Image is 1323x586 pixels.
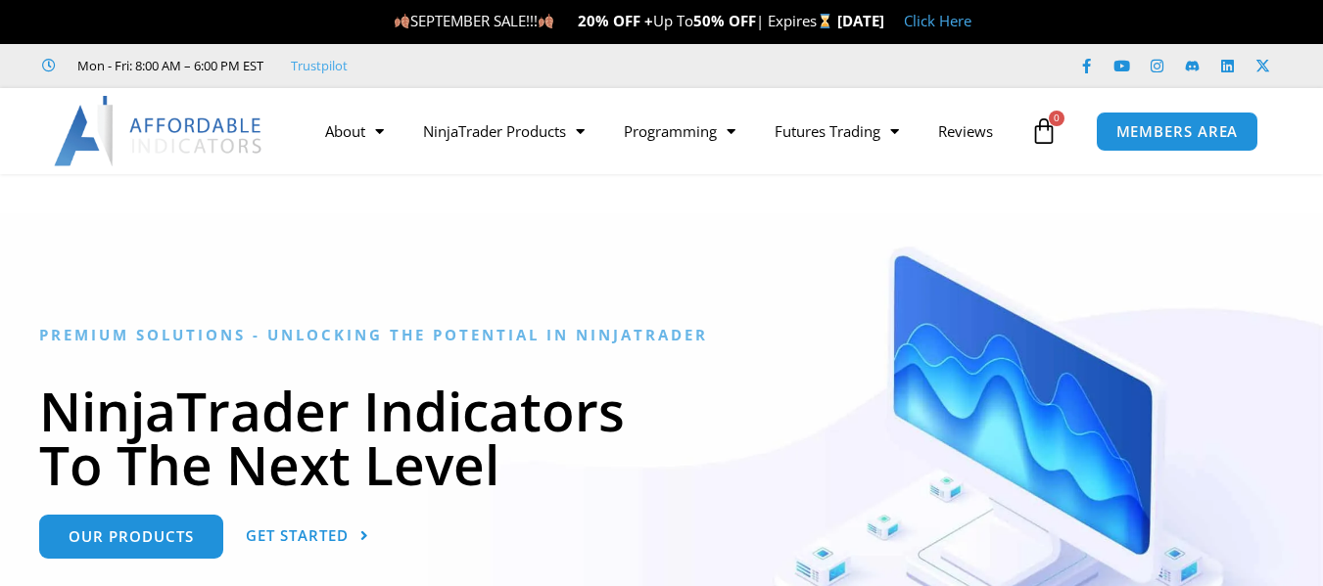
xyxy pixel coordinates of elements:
[693,11,756,30] strong: 50% OFF
[306,109,403,154] a: About
[539,14,553,28] img: 🍂
[246,515,369,559] a: Get Started
[1096,112,1259,152] a: MEMBERS AREA
[394,11,837,30] span: SEPTEMBER SALE!!! Up To | Expires
[306,109,1025,154] nav: Menu
[291,54,348,77] a: Trustpilot
[54,96,264,166] img: LogoAI | Affordable Indicators – NinjaTrader
[246,528,349,543] span: Get Started
[403,109,604,154] a: NinjaTrader Products
[39,326,1284,344] h6: Premium Solutions - Unlocking the Potential in NinjaTrader
[755,109,919,154] a: Futures Trading
[69,529,194,544] span: Our Products
[818,14,832,28] img: ⌛
[39,515,223,559] a: Our Products
[837,11,884,30] strong: [DATE]
[39,383,1284,491] h1: NinjaTrader Indicators To The Next Level
[904,11,971,30] a: Click Here
[72,54,263,77] span: Mon - Fri: 8:00 AM – 6:00 PM EST
[1001,103,1087,159] a: 0
[919,109,1013,154] a: Reviews
[1116,124,1239,139] span: MEMBERS AREA
[604,109,755,154] a: Programming
[578,11,653,30] strong: 20% OFF +
[395,14,409,28] img: 🍂
[1049,111,1064,126] span: 0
